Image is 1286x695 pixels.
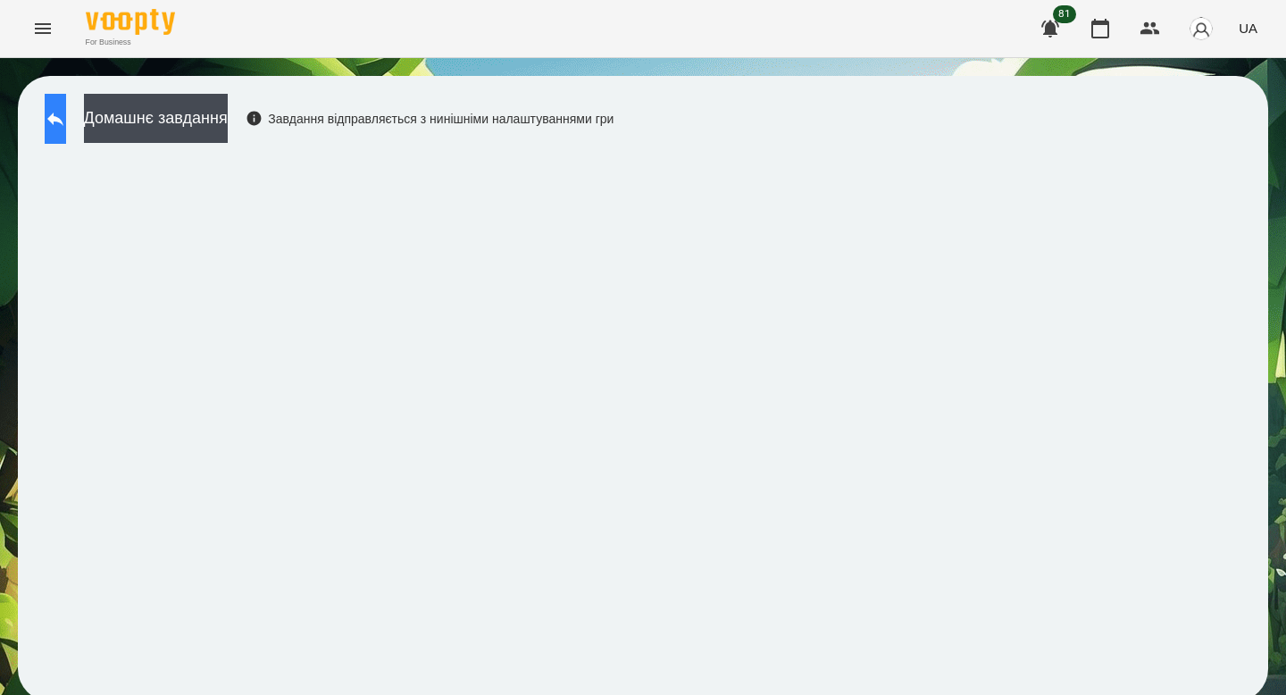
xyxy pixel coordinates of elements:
[1232,12,1265,45] button: UA
[246,110,614,128] div: Завдання відправляється з нинішніми налаштуваннями гри
[86,9,175,35] img: Voopty Logo
[1239,19,1257,38] span: UA
[21,7,64,50] button: Menu
[1053,5,1076,23] span: 81
[84,94,228,143] button: Домашнє завдання
[86,37,175,48] span: For Business
[1189,16,1214,41] img: avatar_s.png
